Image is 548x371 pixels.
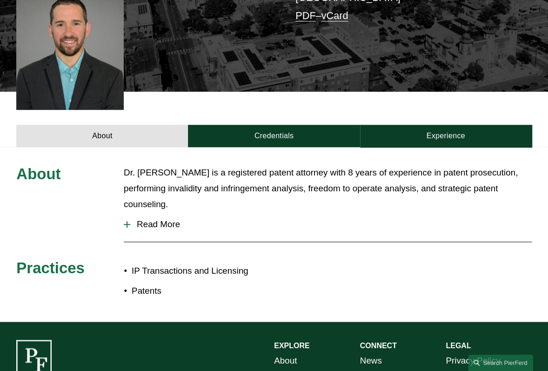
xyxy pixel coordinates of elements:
span: About [16,166,60,183]
span: Read More [130,220,532,230]
p: Dr. [PERSON_NAME] is a registered patent attorney with 8 years of experience in patent prosecutio... [124,165,532,213]
strong: CONNECT [360,342,397,350]
a: vCard [321,10,348,22]
a: Credentials [188,125,360,148]
a: Search this site [468,355,533,371]
strong: EXPLORE [274,342,309,350]
a: About [16,125,188,148]
strong: LEGAL [446,342,471,350]
a: Privacy Policy [446,353,500,369]
span: Practices [16,260,85,277]
a: Experience [360,125,532,148]
a: About [274,353,297,369]
button: Read More [124,213,532,237]
p: IP Transactions and Licensing [132,263,274,279]
p: Patents [132,283,274,299]
a: News [360,353,382,369]
a: PDF [295,10,315,22]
